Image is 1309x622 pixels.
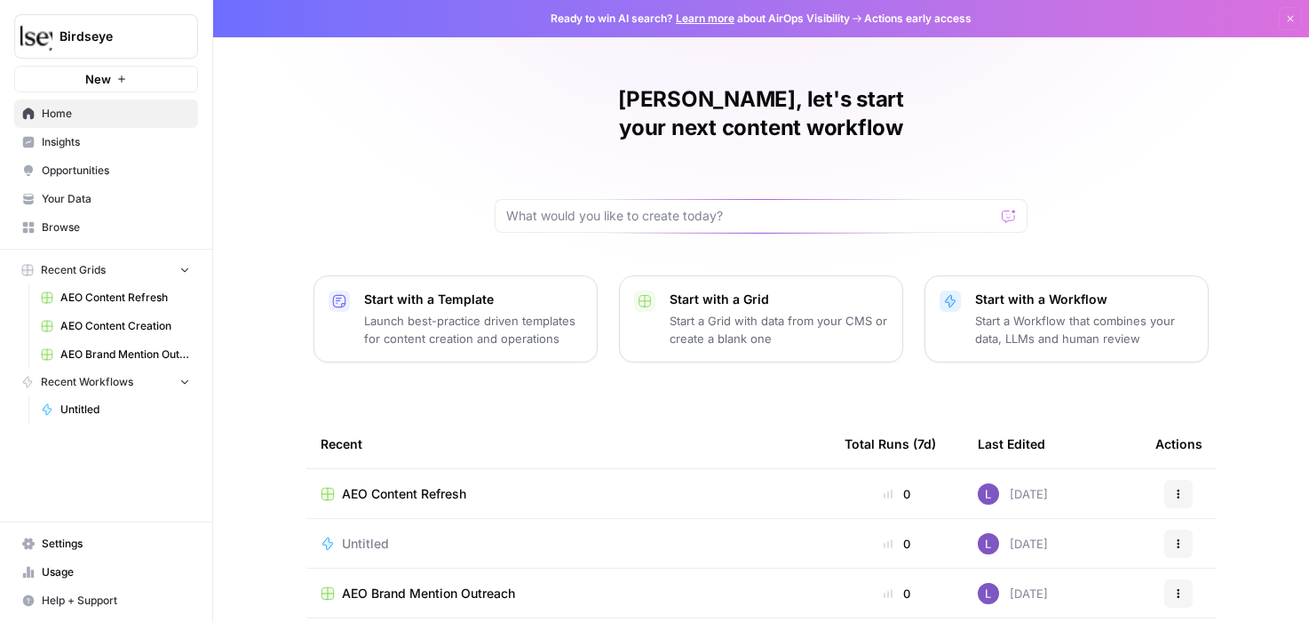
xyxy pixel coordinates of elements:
[978,583,999,604] img: rn7sh892ioif0lo51687sih9ndqw
[924,275,1209,363] button: Start with a WorkflowStart a Workflow that combines your data, LLMs and human review
[321,535,816,553] a: Untitled
[14,66,198,92] button: New
[14,185,198,213] a: Your Data
[342,535,389,553] span: Untitled
[33,283,198,312] a: AEO Content Refresh
[864,11,972,27] span: Actions early access
[978,583,1048,604] div: [DATE]
[495,85,1027,142] h1: [PERSON_NAME], let's start your next content workflow
[845,585,949,602] div: 0
[42,106,190,122] span: Home
[33,395,198,424] a: Untitled
[42,219,190,235] span: Browse
[33,340,198,369] a: AEO Brand Mention Outreach
[1155,419,1202,468] div: Actions
[42,163,190,179] span: Opportunities
[551,11,850,27] span: Ready to win AI search? about AirOps Visibility
[42,593,190,609] span: Help + Support
[342,485,466,503] span: AEO Content Refresh
[14,14,198,59] button: Workspace: Birdseye
[85,70,111,88] span: New
[619,275,903,363] button: Start with a GridStart a Grid with data from your CMS or create a blank one
[14,586,198,615] button: Help + Support
[41,374,133,390] span: Recent Workflows
[845,485,949,503] div: 0
[14,257,198,283] button: Recent Grids
[60,290,190,306] span: AEO Content Refresh
[978,533,999,554] img: rn7sh892ioif0lo51687sih9ndqw
[321,585,816,602] a: AEO Brand Mention Outreach
[506,207,995,225] input: What would you like to create today?
[978,483,1048,505] div: [DATE]
[41,262,106,278] span: Recent Grids
[975,291,1194,308] p: Start with a Workflow
[14,369,198,395] button: Recent Workflows
[670,291,888,308] p: Start with a Grid
[313,275,598,363] button: Start with a TemplateLaunch best-practice driven templates for content creation and operations
[60,347,190,363] span: AEO Brand Mention Outreach
[978,419,1045,468] div: Last Edited
[14,530,198,558] a: Settings
[42,134,190,150] span: Insights
[42,536,190,552] span: Settings
[42,191,190,207] span: Your Data
[845,535,949,553] div: 0
[342,585,515,602] span: AEO Brand Mention Outreach
[20,20,52,52] img: Birdseye Logo
[676,12,734,25] a: Learn more
[14,156,198,185] a: Opportunities
[321,485,816,503] a: AEO Content Refresh
[59,28,167,45] span: Birdseye
[975,312,1194,347] p: Start a Workflow that combines your data, LLMs and human review
[33,312,198,340] a: AEO Content Creation
[14,100,198,128] a: Home
[14,213,198,242] a: Browse
[42,564,190,580] span: Usage
[845,419,936,468] div: Total Runs (7d)
[14,558,198,586] a: Usage
[670,312,888,347] p: Start a Grid with data from your CMS or create a blank one
[364,312,583,347] p: Launch best-practice driven templates for content creation and operations
[60,402,190,418] span: Untitled
[321,419,816,468] div: Recent
[978,533,1048,554] div: [DATE]
[60,318,190,334] span: AEO Content Creation
[978,483,999,505] img: rn7sh892ioif0lo51687sih9ndqw
[364,291,583,308] p: Start with a Template
[14,128,198,156] a: Insights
